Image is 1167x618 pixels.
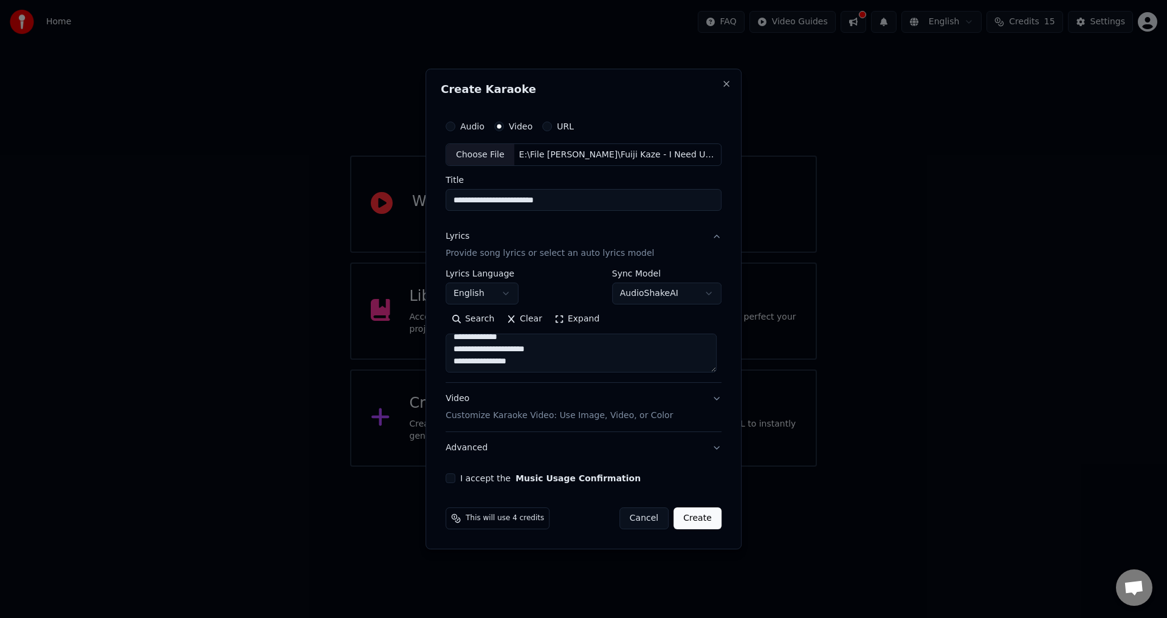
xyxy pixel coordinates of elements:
[460,122,484,131] label: Audio
[619,507,669,529] button: Cancel
[514,149,721,161] div: E:\File [PERSON_NAME]\Fuiji Kaze - I Need U Back\[PERSON_NAME] - I Need U Back [Official video].mp4
[466,513,544,523] span: This will use 4 credits
[441,84,726,95] h2: Create Karaoke
[446,231,469,243] div: Lyrics
[509,122,532,131] label: Video
[548,310,605,329] button: Expand
[460,474,641,482] label: I accept the
[557,122,574,131] label: URL
[446,270,721,383] div: LyricsProvide song lyrics or select an auto lyrics model
[446,144,514,166] div: Choose File
[446,176,721,185] label: Title
[446,221,721,270] button: LyricsProvide song lyrics or select an auto lyrics model
[612,270,721,278] label: Sync Model
[446,310,500,329] button: Search
[446,432,721,464] button: Advanced
[446,383,721,432] button: VideoCustomize Karaoke Video: Use Image, Video, or Color
[446,393,673,422] div: Video
[446,270,518,278] label: Lyrics Language
[446,410,673,422] p: Customize Karaoke Video: Use Image, Video, or Color
[446,248,654,260] p: Provide song lyrics or select an auto lyrics model
[673,507,721,529] button: Create
[515,474,641,482] button: I accept the
[500,310,548,329] button: Clear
